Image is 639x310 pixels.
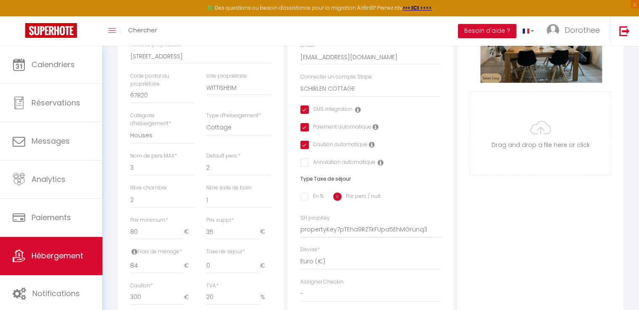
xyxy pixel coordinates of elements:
[32,59,75,70] span: Calendriers
[309,141,368,150] label: Caution automatique
[130,112,195,128] label: Catégorie d'hébergement
[32,97,80,108] span: Réservations
[300,246,320,254] label: Devise
[458,24,516,38] button: Besoin d'aide ?
[130,248,182,256] label: Frais de ménage
[206,282,218,290] label: TVA
[260,290,271,305] span: %
[184,258,195,273] span: €
[130,184,167,192] label: Nbre chambre
[206,112,261,120] label: Type d'hébergement
[260,258,271,273] span: €
[25,23,77,38] img: Super Booking
[300,278,344,286] label: Assigner Checkin
[206,184,252,192] label: Nbre salle de bain
[309,123,371,132] label: Paiement automatique
[206,72,247,80] label: Ville propriétaire
[300,214,330,222] label: SH propKey
[619,26,630,36] img: logout
[300,176,441,182] h6: Type Taxe de séjour
[565,25,600,35] span: Dorothee
[130,216,168,224] label: Prix minimum
[130,152,177,160] label: Nom de pers MAX
[32,212,71,223] span: Paiements
[32,288,80,299] span: Notifications
[300,73,372,81] label: Connecter un compte Stripe
[309,192,323,202] label: En %
[32,174,66,184] span: Analytics
[206,248,245,256] label: Taxe de séjour
[130,72,195,88] label: Code postal du propriétaire
[342,192,381,202] label: Par pers / nuit
[260,224,271,239] span: €
[184,224,195,239] span: €
[131,248,137,255] i: Frais de ménage
[184,290,195,305] span: €
[206,216,234,224] label: Prix suppl
[122,16,163,46] a: Chercher
[540,16,610,46] a: ... Dorothee
[206,152,240,160] label: Default pers.
[130,282,153,290] label: Caution
[547,24,559,37] img: ...
[32,136,70,146] span: Messages
[402,4,432,11] a: >>> ICI <<<<
[32,250,83,261] span: Hébergement
[128,26,157,34] span: Chercher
